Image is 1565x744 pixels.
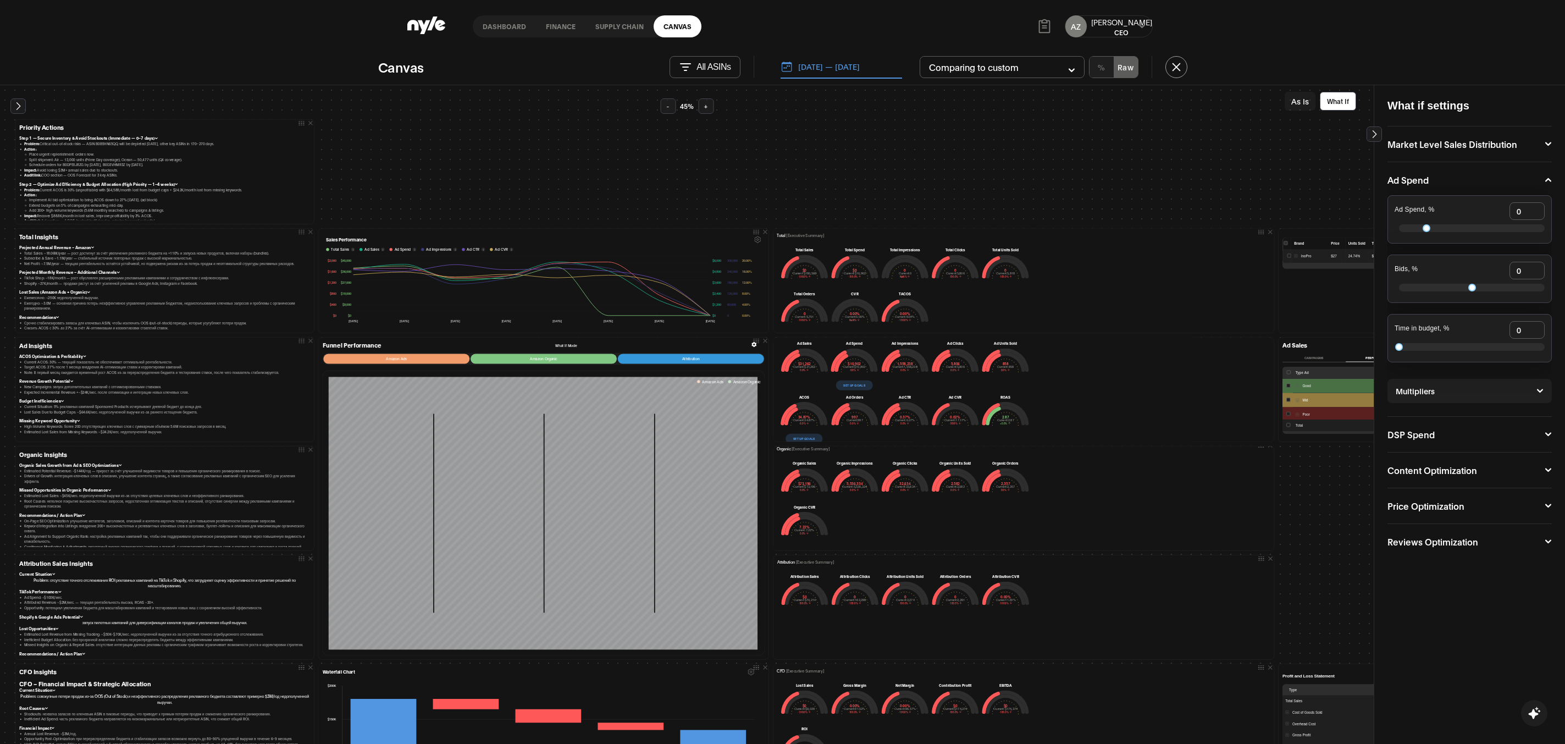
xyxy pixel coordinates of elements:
[473,15,536,37] a: Dashboard
[24,218,41,223] strong: Audit link:
[882,291,929,296] div: TACOS
[19,614,310,620] h4: Shopify & Google Ads Potential
[1285,722,1289,725] button: Expand row
[742,302,750,306] tspan: 4.00%
[712,280,721,284] tspan: $3,600
[932,418,979,421] h4: Current: 17.17%
[19,417,310,423] h4: Missing Keyword Opportunity
[742,269,752,273] tspan: 16.00%
[585,15,654,37] a: Supply chain
[323,371,765,655] button: Amazon AdsAmazon Organic
[24,275,310,280] li: TikTok Shop: ~18K/month — рост обусловлен расширенными рекламными кампаниями и сотрудничеством с ...
[495,247,507,252] span: Ad CVR
[728,379,761,384] button: Amazon Organic
[1090,57,1114,78] button: %
[777,559,834,565] p: Attribution
[831,368,878,372] div: -0.0%
[882,368,929,372] div: 0.0%
[982,461,1030,466] div: Organic Orders
[982,488,1030,492] div: 0.0%
[19,462,310,468] h4: Organic Sales Growth from Ad & SEO Optimizations
[24,320,310,325] li: Срочно стабилизировать запасы для ключевых ASIN, чтобы исключить OOS (out-of-stock) периоды, кото...
[19,314,310,320] h4: Recommendations
[29,157,310,162] li: Split shipment: Air — 13,000 units (Prime Day coverage), Ocean — 50,477 units (Q4 coverage).
[831,318,878,322] div: NaN%
[24,544,310,549] li: Continuous Monitoring & Adjustments: регулярный анализ органического трафика и позиций, с коррект...
[742,291,750,295] tspan: 8.00%
[831,418,878,421] h4: Current: 997
[727,302,736,306] tspan: 60,000
[781,422,828,426] div: -0.0%
[24,493,310,498] li: Estimated Lost Sales: ~$45K/мес. недополученной выручки из-за отсутствия целевых ключевых слов и ...
[19,398,310,404] h4: Budget Inefficiencies
[348,313,351,317] tspan: $0
[24,218,310,223] li: Ad section — ACOS, budget inefficiencies, missing keyword potential.
[781,247,828,252] div: Total Sales
[1292,393,1391,407] td: Mid
[882,340,929,345] div: Ad Impressions
[831,340,878,345] div: Ad Spend
[1285,710,1289,714] button: Expand row
[29,208,310,213] li: Add 200+ high-volume keywords (5.6M monthly searches) to campaigns & listings.
[781,504,828,509] div: Organic CVR
[786,668,825,673] span: [Executive Summary]
[882,598,929,601] h4: Current: 2,274
[882,394,929,399] div: Ad CTR
[454,248,457,251] button: i
[24,173,41,178] strong: Audit link:
[19,571,310,577] h4: Current Situation
[932,598,979,601] h4: Current: 2,261
[781,272,828,274] h4: Current: $180,566
[333,313,336,317] tspan: $0
[1065,15,1087,37] button: AZ
[1395,206,1434,214] h4: Ad Spend, %
[341,269,351,273] tspan: $36,000
[24,325,310,330] li: Снизить ACOS с 30% до 27% за счёт AI-оптимизации и корректировки стратегий ставок.
[786,433,823,443] button: Set up goals
[932,461,979,466] div: Organic Units Sold
[982,340,1030,345] div: Ad Units Sold
[323,354,469,364] button: Amazon Ads
[982,574,1030,579] div: Attribution CVR
[19,687,310,693] h4: Current Situation
[932,394,979,399] div: Ad CVR
[742,258,752,262] tspan: 20.00%
[24,261,310,266] li: Net Profit: ~7.5M/year — текущая рентабельность остаётся устойчивой, но подвержена рискам из-за п...
[786,233,825,238] span: [Executive Summary]
[1387,430,1552,439] button: DSP Spend
[982,418,1030,421] h4: Current: 2.87
[24,213,310,218] li: Recover $88.8K/month in lost sales, improve profitability by 3% ACOS.
[781,488,828,492] div: 0.0%
[378,58,424,75] h2: Canvas
[618,354,764,364] button: Attribution
[24,370,310,374] li: Note: В первый месяц ожидается временный рост ACOS из-за перераспределения бюджета и тестирования...
[781,528,828,531] h4: Current: 7.22%
[712,258,721,262] tspan: $6,000
[349,319,358,323] tspan: [DATE]
[19,233,310,240] h3: Total Insights
[982,275,1030,279] div: -100.0%
[781,56,902,79] button: [DATE] — [DATE]
[781,461,828,466] div: Organic Sales
[364,247,379,252] span: Ad Sales
[781,485,828,488] h4: Current: $73,196
[882,275,929,279] div: NaN%
[24,359,310,364] li: Current ACOS: 30% — текущий показатель не обеспечивает оптимальной рентабельности.
[24,384,310,389] li: New Campaigns: запуск дополнительных кампаний с оптимизированными ставками.
[24,605,310,610] li: Opportunity: потенциал увеличения бюджета для масштабирования кампаний и тестирования новых ниш с...
[24,498,310,509] li: Root Causes: неполное покрытие высокочастотных запросов, недостаточная оптимизация текстов и опис...
[24,594,310,599] li: Ad Spend: ~$100K/мес.
[1387,98,1552,113] h2: What if settings
[19,353,310,359] h4: ACOS Optimization & Profitability
[24,295,310,300] li: Ежемесячно: ~250K недополученной выручки.
[24,147,36,152] strong: Action:
[24,518,310,523] li: On-Page SEO Optimization: улучшение метатегов, заголовков, описаний и контента карточек товаров д...
[24,389,310,394] li: Expected Incremental Revenue: +~$24K/мес. после оптимизации и интеграции новых ключевых слов.
[341,258,351,262] tspan: $45,000
[920,56,1085,78] button: Comparing to custom
[395,247,411,252] span: Ad Spend
[1396,387,1544,395] button: Multipliers
[1346,238,1369,250] th: Units Sold
[831,485,878,488] h4: Current: 5,536,334
[19,620,310,626] p: запуск пилотных кампаний для диверсификации каналов продаж и увеличения общей выручки.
